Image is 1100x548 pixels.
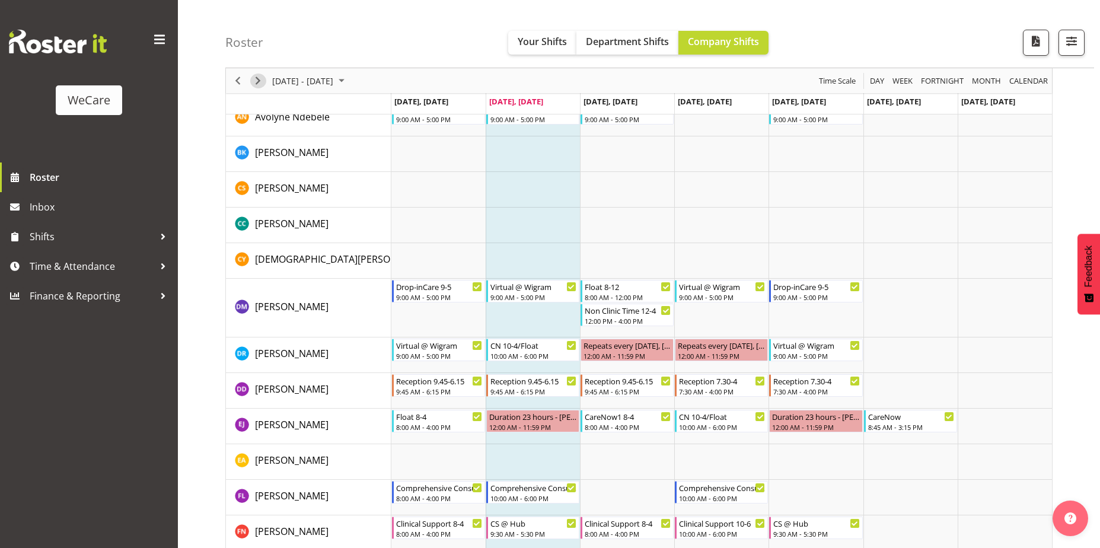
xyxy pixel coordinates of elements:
[396,339,482,351] div: Virtual @ Wigram
[586,35,669,48] span: Department Shifts
[486,517,579,539] div: Firdous Naqvi"s event - CS @ Hub Begin From Tuesday, September 9, 2025 at 9:30:00 AM GMT+12:00 En...
[490,281,576,292] div: Virtual @ Wigram
[1077,234,1100,314] button: Feedback - Show survey
[675,410,768,432] div: Ella Jarvis"s event - CN 10-4/Float Begin From Thursday, September 11, 2025 at 10:00:00 AM GMT+12...
[773,351,859,361] div: 9:00 AM - 5:00 PM
[773,292,859,302] div: 9:00 AM - 5:00 PM
[392,481,485,504] div: Felize Lacson"s event - Comprehensive Consult 8-4 Begin From Monday, September 8, 2025 at 8:00:00...
[226,444,391,480] td: Ena Advincula resource
[1023,30,1049,56] button: Download a PDF of the roster according to the set date range.
[919,74,966,88] button: Fortnight
[675,374,768,397] div: Demi Dumitrean"s event - Reception 7.30-4 Begin From Thursday, September 11, 2025 at 7:30:00 AM G...
[490,292,576,302] div: 9:00 AM - 5:00 PM
[30,168,172,186] span: Roster
[869,74,885,88] span: Day
[773,517,859,529] div: CS @ Hub
[679,281,765,292] div: Virtual @ Wigram
[679,375,765,387] div: Reception 7.30-4
[490,493,576,503] div: 10:00 AM - 6:00 PM
[489,410,576,422] div: Duration 23 hours - [PERSON_NAME]
[396,351,482,361] div: 9:00 AM - 5:00 PM
[396,375,482,387] div: Reception 9.45-6.15
[490,351,576,361] div: 10:00 AM - 6:00 PM
[9,30,107,53] img: Rosterit website logo
[30,257,154,275] span: Time & Attendance
[490,387,576,396] div: 9:45 AM - 6:15 PM
[255,347,329,360] span: [PERSON_NAME]
[255,346,329,361] a: [PERSON_NAME]
[773,114,859,124] div: 9:00 AM - 5:00 PM
[772,96,826,107] span: [DATE], [DATE]
[867,96,921,107] span: [DATE], [DATE]
[585,410,671,422] div: CareNow1 8-4
[773,375,859,387] div: Reception 7.30-4
[396,529,482,539] div: 8:00 AM - 4:00 PM
[255,382,329,396] a: [PERSON_NAME]
[30,198,172,216] span: Inbox
[581,280,674,302] div: Deepti Mahajan"s event - Float 8-12 Begin From Wednesday, September 10, 2025 at 8:00:00 AM GMT+12...
[1064,512,1076,524] img: help-xxl-2.png
[396,493,482,503] div: 8:00 AM - 4:00 PM
[678,339,765,351] div: Repeats every [DATE], [DATE] - [PERSON_NAME]
[394,96,448,107] span: [DATE], [DATE]
[581,517,674,539] div: Firdous Naqvi"s event - Clinical Support 8-4 Begin From Wednesday, September 10, 2025 at 8:00:00 ...
[585,292,671,302] div: 8:00 AM - 12:00 PM
[486,339,579,361] div: Deepti Raturi"s event - CN 10-4/Float Begin From Tuesday, September 9, 2025 at 10:00:00 AM GMT+12...
[675,280,768,302] div: Deepti Mahajan"s event - Virtual @ Wigram Begin From Thursday, September 11, 2025 at 9:00:00 AM G...
[255,110,330,124] a: Avolyne Ndebele
[818,74,857,88] span: Time Scale
[891,74,914,88] span: Week
[868,410,954,422] div: CareNow
[255,181,329,195] span: [PERSON_NAME]
[255,524,329,539] a: [PERSON_NAME]
[255,453,329,467] a: [PERSON_NAME]
[679,292,765,302] div: 9:00 AM - 5:00 PM
[769,410,862,432] div: Ella Jarvis"s event - Duration 23 hours - Ella Jarvis Begin From Friday, September 12, 2025 at 12...
[486,481,579,504] div: Felize Lacson"s event - Comprehensive Consult 10-6 Begin From Tuesday, September 9, 2025 at 10:00...
[678,96,732,107] span: [DATE], [DATE]
[678,351,765,361] div: 12:00 AM - 11:59 PM
[396,410,482,422] div: Float 8-4
[255,110,330,123] span: Avolyne Ndebele
[581,374,674,397] div: Demi Dumitrean"s event - Reception 9.45-6.15 Begin From Wednesday, September 10, 2025 at 9:45:00 ...
[392,339,485,361] div: Deepti Raturi"s event - Virtual @ Wigram Begin From Monday, September 8, 2025 at 9:00:00 AM GMT+1...
[226,172,391,208] td: Catherine Stewart resource
[675,339,768,361] div: Deepti Raturi"s event - Repeats every wednesday, thursday - Deepti Raturi Begin From Thursday, Se...
[772,422,859,432] div: 12:00 AM - 11:59 PM
[961,96,1015,107] span: [DATE], [DATE]
[226,480,391,515] td: Felize Lacson resource
[773,529,859,539] div: 9:30 AM - 5:30 PM
[773,281,859,292] div: Drop-inCare 9-5
[864,410,957,432] div: Ella Jarvis"s event - CareNow Begin From Saturday, September 13, 2025 at 8:45:00 AM GMT+12:00 End...
[585,281,671,292] div: Float 8-12
[255,418,329,431] span: [PERSON_NAME]
[68,91,110,109] div: WeCare
[773,387,859,396] div: 7:30 AM - 4:00 PM
[226,243,391,279] td: Christianna Yu resource
[490,482,576,493] div: Comprehensive Consult 10-6
[226,208,391,243] td: Charlotte Courtney resource
[486,374,579,397] div: Demi Dumitrean"s event - Reception 9.45-6.15 Begin From Tuesday, September 9, 2025 at 9:45:00 AM ...
[675,481,768,504] div: Felize Lacson"s event - Comprehensive Consult 10-6 Begin From Thursday, September 11, 2025 at 10:...
[255,217,329,230] span: [PERSON_NAME]
[490,375,576,387] div: Reception 9.45-6.15
[585,304,671,316] div: Non Clinic Time 12-4
[255,216,329,231] a: [PERSON_NAME]
[868,422,954,432] div: 8:45 AM - 3:15 PM
[584,351,671,361] div: 12:00 AM - 11:59 PM
[585,375,671,387] div: Reception 9.45-6.15
[584,96,637,107] span: [DATE], [DATE]
[490,517,576,529] div: CS @ Hub
[679,529,765,539] div: 10:00 AM - 6:00 PM
[769,339,862,361] div: Deepti Raturi"s event - Virtual @ Wigram Begin From Friday, September 12, 2025 at 9:00:00 AM GMT+...
[584,339,671,351] div: Repeats every [DATE], [DATE] - [PERSON_NAME]
[225,36,263,49] h4: Roster
[396,292,482,302] div: 9:00 AM - 5:00 PM
[769,517,862,539] div: Firdous Naqvi"s event - CS @ Hub Begin From Friday, September 12, 2025 at 9:30:00 AM GMT+12:00 En...
[489,96,543,107] span: [DATE], [DATE]
[396,517,482,529] div: Clinical Support 8-4
[970,74,1003,88] button: Timeline Month
[228,68,248,93] div: Previous
[396,114,482,124] div: 9:00 AM - 5:00 PM
[392,517,485,539] div: Firdous Naqvi"s event - Clinical Support 8-4 Begin From Monday, September 8, 2025 at 8:00:00 AM G...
